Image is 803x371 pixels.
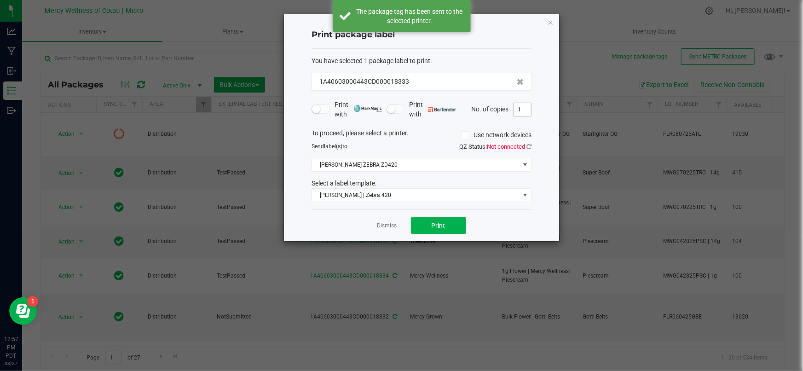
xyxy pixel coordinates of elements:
span: No. of copies [471,105,508,112]
span: [PERSON_NAME] ZEBRA ZD420 [312,158,520,171]
label: Use network devices [461,130,531,140]
span: 1A40603000443CD000018333 [319,77,409,87]
span: Print with [335,100,382,119]
span: label(s) [324,143,342,150]
span: Print with [409,100,456,119]
span: [PERSON_NAME] | Zebra 420 [312,189,520,202]
img: mark_magic_cybra.png [354,105,382,112]
div: : [312,56,531,66]
a: Dismiss [377,222,397,230]
h4: Print package label [312,29,531,41]
iframe: Resource center unread badge [27,296,38,307]
button: Print [411,217,466,234]
img: bartender.png [428,107,456,112]
div: Select a label template. [305,179,538,188]
span: Print [432,222,445,229]
span: QZ Status: [459,143,531,150]
span: Not connected [487,143,525,150]
span: Send to: [312,143,349,150]
div: The package tag has been sent to the selected printer. [356,7,464,25]
div: To proceed, please select a printer. [305,128,538,142]
iframe: Resource center [9,297,37,325]
span: You have selected 1 package label to print [312,57,430,64]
